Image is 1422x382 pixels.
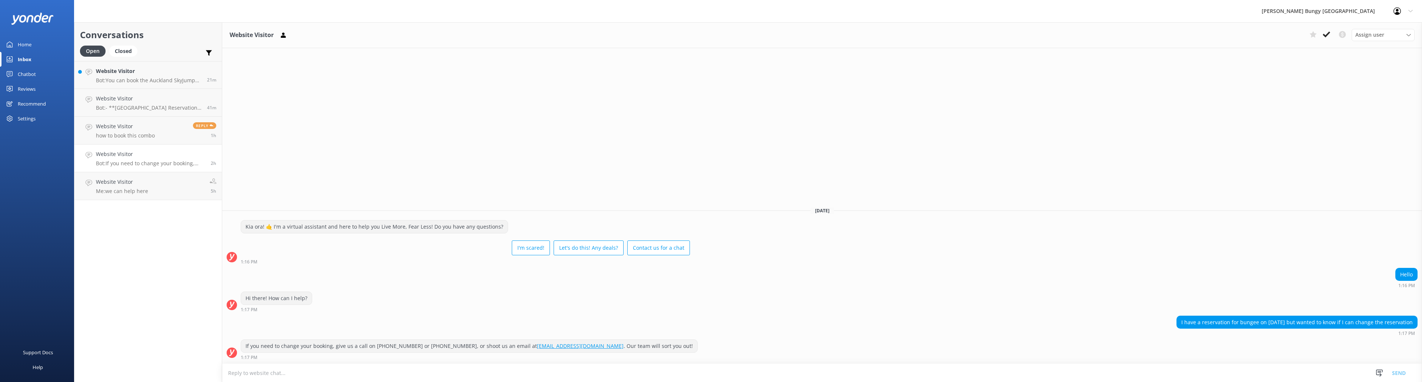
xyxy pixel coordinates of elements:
a: Open [80,47,109,55]
a: Website Visitorhow to book this comboReply1h [74,117,222,145]
button: Contact us for a chat [627,240,690,255]
div: Support Docs [23,345,53,360]
a: Closed [109,47,141,55]
div: Hi there! How can I help? [241,292,312,305]
p: Bot: If you need to change your booking, give us a call on [PHONE_NUMBER] or [PHONE_NUMBER], or s... [96,160,205,167]
div: Help [33,360,43,375]
strong: 1:17 PM [1398,331,1415,336]
button: Let's do this! Any deals? [554,240,624,255]
div: Closed [109,46,137,57]
span: Sep 21 2025 03:41pm (UTC +12:00) Pacific/Auckland [207,77,216,83]
span: Sep 21 2025 02:52pm (UTC +12:00) Pacific/Auckland [211,132,216,139]
h2: Conversations [80,28,216,42]
p: Bot: - **[GEOGRAPHIC_DATA] Reservations Office:** Open from 9am - 4.30pm. - **[GEOGRAPHIC_DATA] B... [96,104,201,111]
a: Website VisitorBot:You can book the Auckland SkyJump online at [URL][DOMAIN_NAME]. For senior dis... [74,61,222,89]
strong: 1:16 PM [241,260,257,264]
strong: 1:16 PM [1398,283,1415,288]
div: Assign User [1352,29,1415,41]
div: Hello [1396,268,1417,281]
button: I'm scared! [512,240,550,255]
a: Website VisitorBot:If you need to change your booking, give us a call on [PHONE_NUMBER] or [PHONE... [74,145,222,172]
h4: Website Visitor [96,150,205,158]
h4: Website Visitor [96,94,201,103]
div: Kia ora! 🤙 I'm a virtual assistant and here to help you Live More, Fear Less! Do you have any que... [241,220,508,233]
div: Sep 21 2025 01:17pm (UTC +12:00) Pacific/Auckland [241,307,312,312]
h4: Website Visitor [96,178,148,186]
span: Assign user [1355,31,1384,39]
span: Sep 21 2025 03:21pm (UTC +12:00) Pacific/Auckland [207,104,216,111]
a: Website VisitorBot:- **[GEOGRAPHIC_DATA] Reservations Office:** Open from 9am - 4.30pm. - **[GEOG... [74,89,222,117]
div: Open [80,46,106,57]
a: Website VisitorMe:we can help here5h [74,172,222,200]
div: Sep 21 2025 01:16pm (UTC +12:00) Pacific/Auckland [241,259,690,264]
strong: 1:17 PM [241,308,257,312]
span: [DATE] [811,207,834,214]
h3: Website Visitor [230,30,274,40]
span: Sep 21 2025 10:29am (UTC +12:00) Pacific/Auckland [211,188,216,194]
div: Home [18,37,31,52]
p: Me: we can help here [96,188,148,195]
div: Recommend [18,96,46,111]
a: [EMAIL_ADDRESS][DOMAIN_NAME] [537,342,624,349]
strong: 1:17 PM [241,355,257,360]
div: Sep 21 2025 01:16pm (UTC +12:00) Pacific/Auckland [1395,283,1418,288]
div: Inbox [18,52,31,67]
div: Sep 21 2025 01:17pm (UTC +12:00) Pacific/Auckland [1176,330,1418,336]
div: Settings [18,111,36,126]
p: Bot: You can book the Auckland SkyJump online at [URL][DOMAIN_NAME]. For senior discounts, anyone... [96,77,201,84]
span: Sep 21 2025 01:17pm (UTC +12:00) Pacific/Auckland [211,160,216,166]
div: Sep 21 2025 01:17pm (UTC +12:00) Pacific/Auckland [241,355,698,360]
h4: Website Visitor [96,67,201,75]
h4: Website Visitor [96,122,155,130]
span: Reply [193,122,216,129]
div: Reviews [18,82,36,96]
p: how to book this combo [96,132,155,139]
div: Chatbot [18,67,36,82]
div: I have a reservation for bungee on [DATE] but wanted to know if I can change the reservation [1177,316,1417,329]
div: If you need to change your booking, give us a call on [PHONE_NUMBER] or [PHONE_NUMBER], or shoot ... [241,340,697,352]
img: yonder-white-logo.png [11,13,54,25]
